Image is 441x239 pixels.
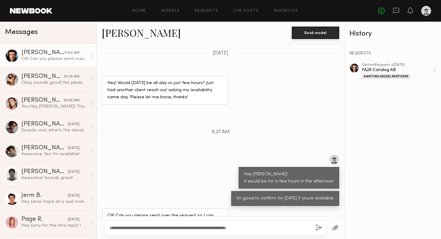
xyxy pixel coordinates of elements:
a: [PERSON_NAME] [102,26,181,39]
span: [DATE] [213,51,228,56]
div: Awesome. Yes I’m available! [21,151,87,157]
div: Awesome! Sounds great! [21,175,87,181]
div: Im good to confirm for [DATE] if youre available [237,195,334,202]
div: [DATE] [68,122,80,127]
div: Hey [PERSON_NAME]! It would be for a few hours in the afternoon [244,171,334,185]
div: option Request • [DATE] [362,63,432,67]
div: Page R. [21,216,68,223]
div: Awaiting Model Response [362,74,410,79]
a: Book model [292,30,339,35]
div: [DATE] [68,169,80,175]
div: 10:08 AM [63,98,80,104]
a: Job Posts [233,9,259,13]
div: 10:29 AM [64,74,80,80]
div: 11:04 AM [64,50,80,56]
a: Models [161,9,180,13]
div: History [349,30,436,37]
div: Okay sounds good! Yes please let me know soon as you can if you’ll be booking me so i can get a c... [21,80,87,86]
div: Hey! Would [DATE] be all day or just few hours? Just had another client reach out asking my avail... [107,80,223,101]
div: FA26 Catalog AB [362,67,432,73]
span: 9:27 AM [212,130,230,135]
a: Favorites [274,9,298,13]
div: REQUESTS [349,51,436,56]
div: OK! Can you please send over the request so I can review the details? Thanks so much! [107,212,223,227]
div: [PERSON_NAME] [21,97,63,104]
div: Sounds cool, what’s the details ? [21,127,87,133]
div: [DATE] [68,217,80,223]
div: [DATE] [68,145,80,151]
div: Hey sorry for the late reply! I was out of town working. If you have any other upcoming projects ... [21,223,87,228]
a: Home [132,9,146,13]
div: Hey semir hope all is well man Just checking in to see if you have any shoots coming up. Since we... [21,199,87,205]
button: Book model [292,27,339,39]
div: [PERSON_NAME] [21,121,68,127]
div: [PERSON_NAME] [21,145,68,151]
span: Messages [5,29,38,36]
div: [DATE] [68,193,80,199]
a: optionRequest •[DATE]FA26 Catalog ABAwaiting Model Response [362,63,436,79]
div: [PERSON_NAME] [21,50,64,56]
div: Jerm B. [21,193,68,199]
a: Requests [195,9,218,13]
div: You: Hey [PERSON_NAME]! Thanks for sending over your email, i'll have a call sheet sent out later... [21,104,87,109]
div: OK! Can you please send over the request so I can review the details? Thanks so much! [21,56,87,62]
div: [PERSON_NAME] [21,169,68,175]
div: [PERSON_NAME] [21,74,64,80]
